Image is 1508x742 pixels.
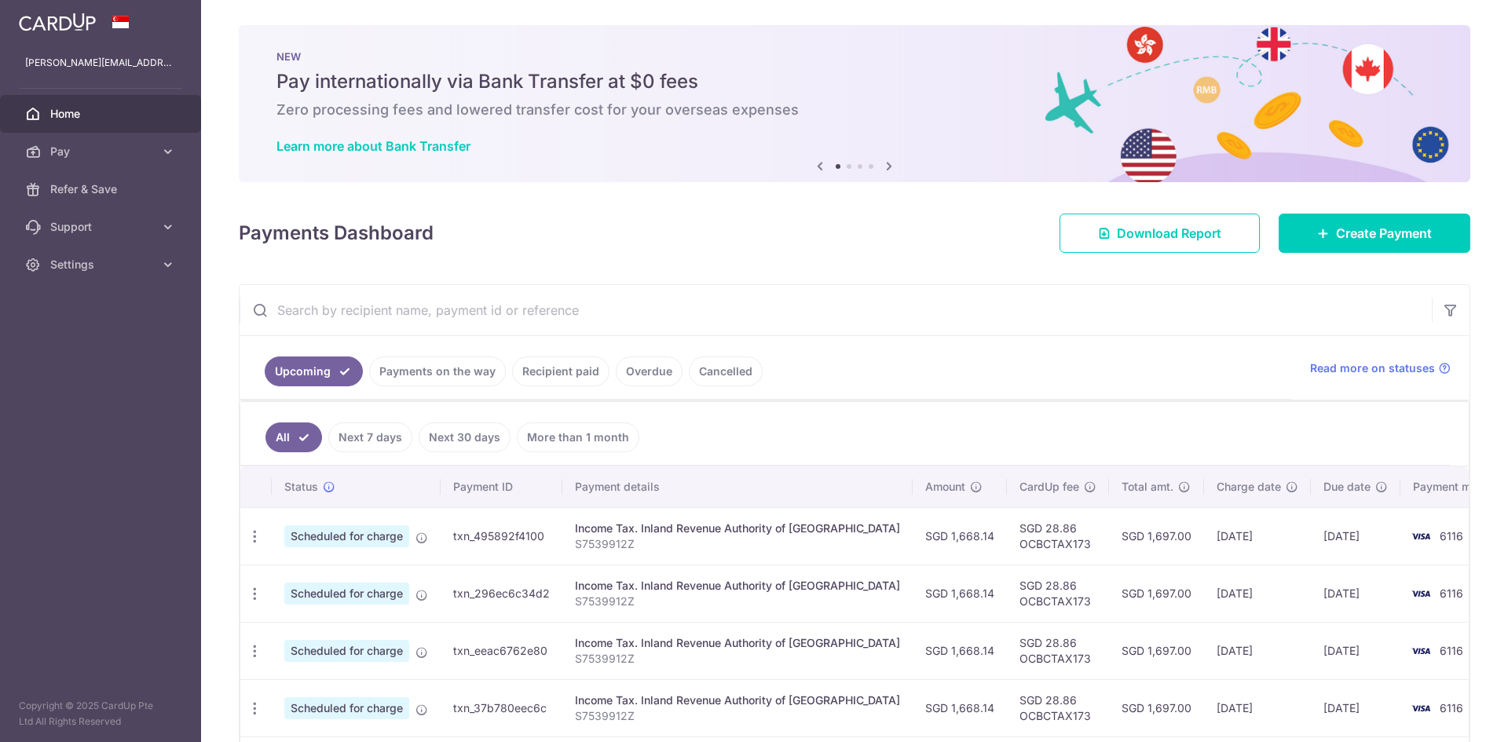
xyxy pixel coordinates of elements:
img: CardUp [19,13,96,31]
td: [DATE] [1204,679,1311,737]
a: Recipient paid [512,356,609,386]
a: Upcoming [265,356,363,386]
td: SGD 28.86 OCBCTAX173 [1007,565,1109,622]
span: Read more on statuses [1310,360,1435,376]
a: All [265,422,322,452]
td: [DATE] [1311,622,1400,679]
td: SGD 28.86 OCBCTAX173 [1007,679,1109,737]
img: Bank transfer banner [239,25,1470,182]
td: txn_296ec6c34d2 [441,565,562,622]
span: CardUp fee [1019,479,1079,495]
a: Next 30 days [419,422,511,452]
h6: Zero processing fees and lowered transfer cost for your overseas expenses [276,101,1433,119]
img: Bank Card [1405,641,1437,660]
td: SGD 1,668.14 [913,622,1007,679]
div: Income Tax. Inland Revenue Authority of [GEOGRAPHIC_DATA] [575,635,900,651]
td: [DATE] [1204,622,1311,679]
td: SGD 28.86 OCBCTAX173 [1007,507,1109,565]
span: Settings [50,257,154,272]
span: Create Payment [1336,224,1432,243]
td: SGD 28.86 OCBCTAX173 [1007,622,1109,679]
p: S7539912Z [575,536,900,552]
div: Income Tax. Inland Revenue Authority of [GEOGRAPHIC_DATA] [575,693,900,708]
span: 6116 [1440,644,1463,657]
span: Scheduled for charge [284,525,409,547]
a: Cancelled [689,356,763,386]
th: Payment ID [441,466,562,507]
span: Due date [1323,479,1371,495]
td: txn_495892f4100 [441,507,562,565]
span: 6116 [1440,587,1463,600]
th: Payment details [562,466,913,507]
p: S7539912Z [575,708,900,724]
td: [DATE] [1311,679,1400,737]
a: Next 7 days [328,422,412,452]
td: txn_eeac6762e80 [441,622,562,679]
td: SGD 1,697.00 [1109,565,1204,622]
span: Amount [925,479,965,495]
a: More than 1 month [517,422,639,452]
td: [DATE] [1204,565,1311,622]
h5: Pay internationally via Bank Transfer at $0 fees [276,69,1433,94]
div: Income Tax. Inland Revenue Authority of [GEOGRAPHIC_DATA] [575,578,900,594]
a: Payments on the way [369,356,506,386]
td: SGD 1,668.14 [913,565,1007,622]
span: Pay [50,144,154,159]
span: Support [50,219,154,235]
td: [DATE] [1204,507,1311,565]
a: Overdue [616,356,683,386]
td: [DATE] [1311,507,1400,565]
span: Status [284,479,318,495]
a: Download Report [1060,214,1260,253]
span: 6116 [1440,701,1463,715]
td: SGD 1,668.14 [913,507,1007,565]
span: Download Report [1117,224,1221,243]
input: Search by recipient name, payment id or reference [240,285,1432,335]
p: S7539912Z [575,594,900,609]
img: Bank Card [1405,699,1437,718]
td: SGD 1,697.00 [1109,507,1204,565]
a: Create Payment [1279,214,1470,253]
span: Home [50,106,154,122]
img: Bank Card [1405,527,1437,546]
p: [PERSON_NAME][EMAIL_ADDRESS][DOMAIN_NAME] [25,55,176,71]
p: NEW [276,50,1433,63]
a: Read more on statuses [1310,360,1451,376]
td: SGD 1,697.00 [1109,679,1204,737]
span: Scheduled for charge [284,697,409,719]
td: txn_37b780eec6c [441,679,562,737]
span: Total amt. [1122,479,1173,495]
span: 6116 [1440,529,1463,543]
span: Scheduled for charge [284,640,409,662]
span: Refer & Save [50,181,154,197]
div: Income Tax. Inland Revenue Authority of [GEOGRAPHIC_DATA] [575,521,900,536]
td: SGD 1,697.00 [1109,622,1204,679]
img: Bank Card [1405,584,1437,603]
h4: Payments Dashboard [239,219,434,247]
td: [DATE] [1311,565,1400,622]
td: SGD 1,668.14 [913,679,1007,737]
a: Learn more about Bank Transfer [276,138,470,154]
span: Scheduled for charge [284,583,409,605]
p: S7539912Z [575,651,900,667]
span: Charge date [1217,479,1281,495]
